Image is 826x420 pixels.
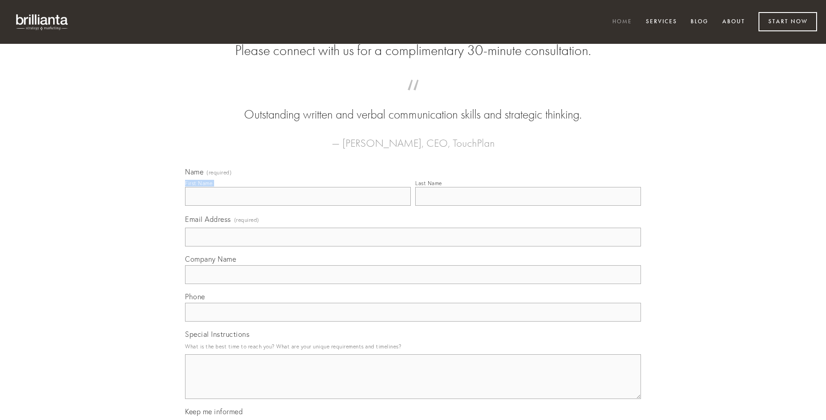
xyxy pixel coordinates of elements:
[9,9,76,35] img: brillianta - research, strategy, marketing
[185,215,231,224] span: Email Address
[234,214,259,226] span: (required)
[199,89,627,106] span: “
[199,89,627,123] blockquote: Outstanding written and verbal communication skills and strategic thinking.
[185,292,205,301] span: Phone
[185,167,203,176] span: Name
[185,330,249,339] span: Special Instructions
[206,170,232,175] span: (required)
[185,340,641,352] p: What is the best time to reach you? What are your unique requirements and timelines?
[185,180,212,187] div: First Name
[415,180,442,187] div: Last Name
[759,12,817,31] a: Start Now
[185,407,243,416] span: Keep me informed
[185,255,236,263] span: Company Name
[716,15,751,30] a: About
[185,42,641,59] h2: Please connect with us for a complimentary 30-minute consultation.
[685,15,714,30] a: Blog
[607,15,638,30] a: Home
[640,15,683,30] a: Services
[199,123,627,152] figcaption: — [PERSON_NAME], CEO, TouchPlan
